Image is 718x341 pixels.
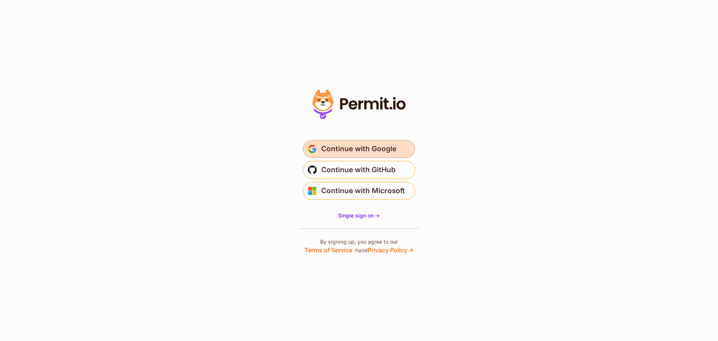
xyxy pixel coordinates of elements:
span: Continue with Microsoft [321,185,405,197]
a: Privacy Policy ↗ [368,246,413,254]
span: Continue with GitHub [321,164,396,176]
button: Continue with Google [303,140,415,158]
p: By signing up, you agree to our and [305,238,413,255]
span: Single sign on -> [338,212,380,219]
a: Terms of Service ↗ [305,246,358,254]
span: Continue with Google [321,143,396,155]
button: Continue with GitHub [303,161,415,179]
button: Continue with Microsoft [303,182,415,200]
a: Single sign on -> [338,212,380,219]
